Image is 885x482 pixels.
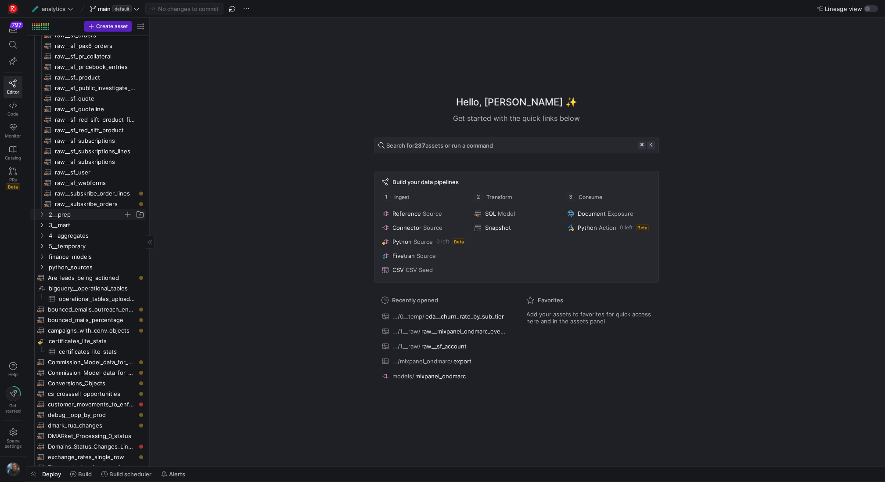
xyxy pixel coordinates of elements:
[5,133,21,138] span: Monitor
[30,251,146,262] div: Press SPACE to select this row.
[578,210,606,217] span: Document
[30,125,146,135] div: Press SPACE to select this row.
[49,210,123,220] span: 2__prep
[825,5,862,12] span: Lineage view
[6,462,20,476] img: https://storage.googleapis.com/y42-prod-data-exchange/images/6IdsliWYEjCj6ExZYNtk9pMT8U8l8YHLguyz...
[49,283,144,294] span: bigquery__operational_tables​​​​​​​​
[30,336,146,346] a: certificates_lite_stats​​​​​​​​
[30,51,146,62] div: Press SPACE to select this row.
[32,6,38,12] span: 🧪
[49,231,144,241] span: 4__aggregates
[30,367,146,378] div: Press SPACE to select this row.
[30,410,146,420] div: Press SPACE to select this row.
[88,3,142,14] button: maindefault
[30,40,146,51] a: raw__sf_pax8_orders​​​​​​​​​​
[48,326,136,336] span: campaigns_with_conv_objects​​​​​​​​​​
[7,372,18,377] span: Help
[48,442,136,452] span: Domains_Status_Changes_Linked_to_Implementation_Projects​​​​​​​​​​
[392,313,425,320] span: .../0__temp/
[4,424,22,453] a: Spacesettings
[30,367,146,378] a: Commission_Model_data_for_AEs_and_SDRs_sdroutput​​​​​​​​​​
[48,368,136,378] span: Commission_Model_data_for_AEs_and_SDRs_sdroutput​​​​​​​​​​
[406,266,433,273] span: CSV Seed
[98,5,111,12] span: main
[30,188,146,199] a: raw__subskribe_order_lines​​​​​​​​​​
[4,1,22,16] a: https://storage.googleapis.com/y42-prod-data-exchange/images/C0c2ZRu8XU2mQEXUlKrTCN4i0dD3czfOt8UZ...
[380,265,468,275] button: CSVCSV Seed
[421,343,467,350] span: raw__sf_account
[48,431,136,441] span: DMARket_Processing_0_status​​​​​​​​​​
[30,304,146,315] a: bounced_emails_outreach_enhanced​​​​​​​​​​
[49,252,144,262] span: finance_models
[392,297,438,304] span: Recently opened
[55,104,136,114] span: raw__sf_quoteline​​​​​​​​​​
[4,142,22,164] a: Catalog
[9,4,18,13] img: https://storage.googleapis.com/y42-prod-data-exchange/images/C0c2ZRu8XU2mQEXUlKrTCN4i0dD3czfOt8UZ...
[620,225,633,231] span: 0 left
[4,98,22,120] a: Code
[30,431,146,441] div: Press SPACE to select this row.
[30,104,146,114] a: raw__sf_quoteline​​​​​​​​​​
[66,467,96,482] button: Build
[49,262,144,272] span: python_sources
[30,83,146,93] div: Press SPACE to select this row.
[636,224,649,231] span: Beta
[380,250,468,261] button: FivetranSource
[55,136,136,146] span: raw__sf_subscriptions​​​​​​​​​​
[30,72,146,83] a: raw__sf_product​​​​​​​​​​
[55,94,136,104] span: raw__sf_quote​​​​​​​​​​
[55,167,136,178] span: raw__sf_user​​​​​​​​​​
[30,388,146,399] a: cs_crosssell_opportunities​​​​​​​​​​
[49,336,144,346] span: certificates_lite_stats​​​​​​​​
[380,326,509,337] button: .../1__raw/raw__mixpanel_ondmarc_events
[30,230,146,241] div: Press SPACE to select this row.
[30,209,146,220] div: Press SPACE to select this row.
[30,346,146,357] div: Press SPACE to select this row.
[5,403,21,413] span: Get started
[392,373,414,380] span: models/
[30,452,146,462] a: exchange_rates_single_row​​​​​​​​​​
[109,471,151,478] span: Build scheduler
[30,125,146,135] a: raw__sf_red_sift_product​​​​​​​​​​
[30,93,146,104] div: Press SPACE to select this row.
[169,471,185,478] span: Alerts
[42,5,65,12] span: analytics
[380,208,468,219] button: ReferenceSource
[473,208,560,219] button: SQLModel
[48,463,136,473] span: Finance_Active_Contract_Opportunities_by_Product​​​​​​​​​​
[30,146,146,156] div: Press SPACE to select this row.
[30,315,146,325] a: bounced_mails_percentage​​​​​​​​​​
[30,462,146,473] a: Finance_Active_Contract_Opportunities_by_Product​​​​​​​​​​
[30,283,146,294] div: Press SPACE to select this row.
[48,410,136,420] span: debug__opp_by_prod​​​​​​​​​​
[112,5,132,12] span: default
[55,125,136,135] span: raw__sf_red_sift_product​​​​​​​​​​
[48,399,136,410] span: customer_movements_to_enforcement​​​​​​​​​​
[30,135,146,146] a: raw__sf_subscriptions​​​​​​​​​​
[425,313,504,320] span: eda__churn_rate_by_sub_tier
[30,114,146,125] a: raw__sf_red_sift_product_field_history​​​​​​​​​​
[97,467,155,482] button: Build scheduler
[55,188,136,199] span: raw__subskribe_order_lines​​​​​​​​​​
[10,22,23,29] div: 797
[485,224,511,231] span: Snapshot
[55,51,136,62] span: raw__sf_pr_collateral​​​​​​​​​​
[30,315,146,325] div: Press SPACE to select this row.
[30,420,146,431] div: Press SPACE to select this row.
[4,76,22,98] a: Editor
[48,315,136,325] span: bounced_mails_percentage​​​​​​​​​​
[7,89,19,94] span: Editor
[30,51,146,62] a: raw__sf_pr_collateral​​​​​​​​​​
[30,146,146,156] a: raw__sf_subskriptions_lines​​​​​​​​​​
[30,357,146,367] a: Commission_Model_data_for_AEs_and_SDRs_aeoutput​​​​​​​​​​
[30,40,146,51] div: Press SPACE to select this row.
[59,294,136,304] span: operational_tables_uploaded_conversions​​​​​​​​​
[48,389,136,399] span: cs_crosssell_opportunities​​​​​​​​​​
[30,178,146,188] div: Press SPACE to select this row.
[380,236,468,247] button: PythonSource0 leftBeta
[30,452,146,462] div: Press SPACE to select this row.
[4,120,22,142] a: Monitor
[5,155,21,160] span: Catalog
[473,222,560,233] button: Snapshot
[48,378,136,388] span: Conversions_Objects​​​​​​​​​​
